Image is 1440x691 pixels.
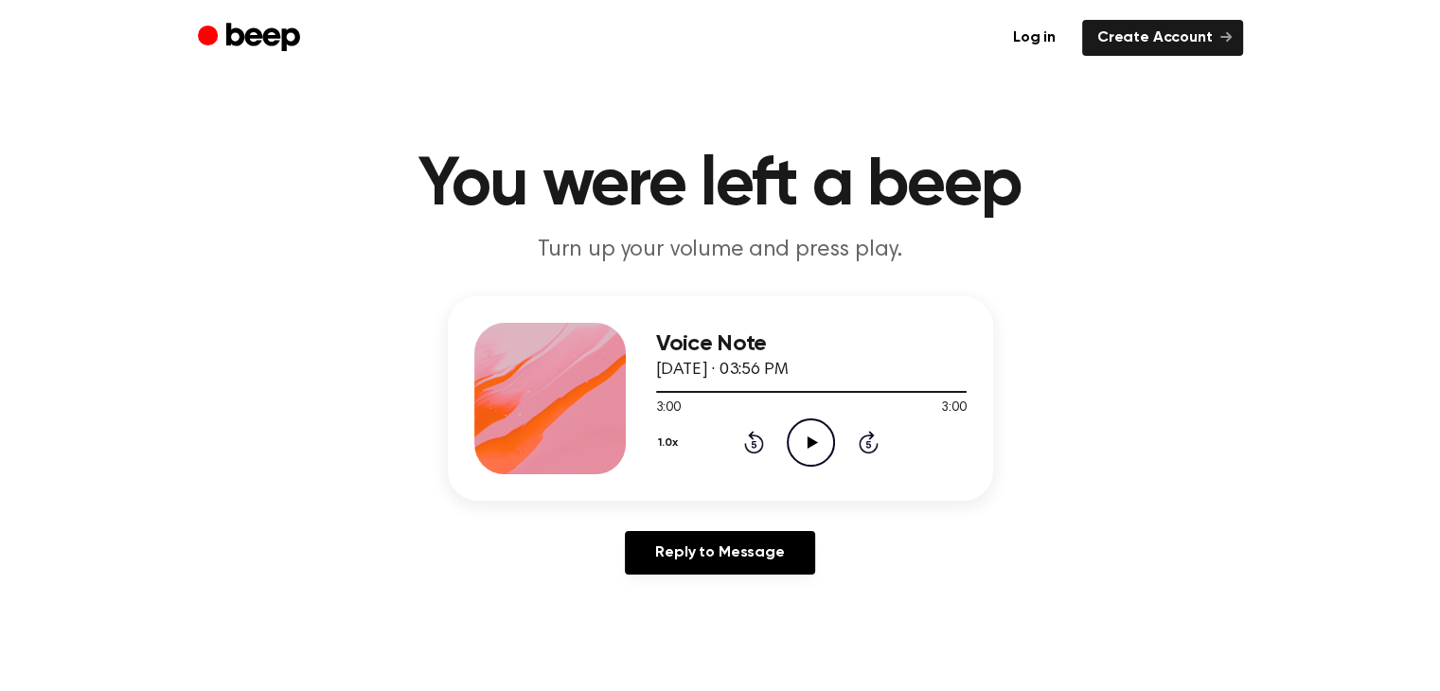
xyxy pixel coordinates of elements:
[998,20,1071,56] a: Log in
[236,151,1205,220] h1: You were left a beep
[625,531,814,575] a: Reply to Message
[656,427,685,459] button: 1.0x
[357,235,1084,266] p: Turn up your volume and press play.
[198,20,305,57] a: Beep
[656,399,681,418] span: 3:00
[941,399,966,418] span: 3:00
[1082,20,1243,56] a: Create Account
[656,331,967,357] h3: Voice Note
[656,362,789,379] span: [DATE] · 03:56 PM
